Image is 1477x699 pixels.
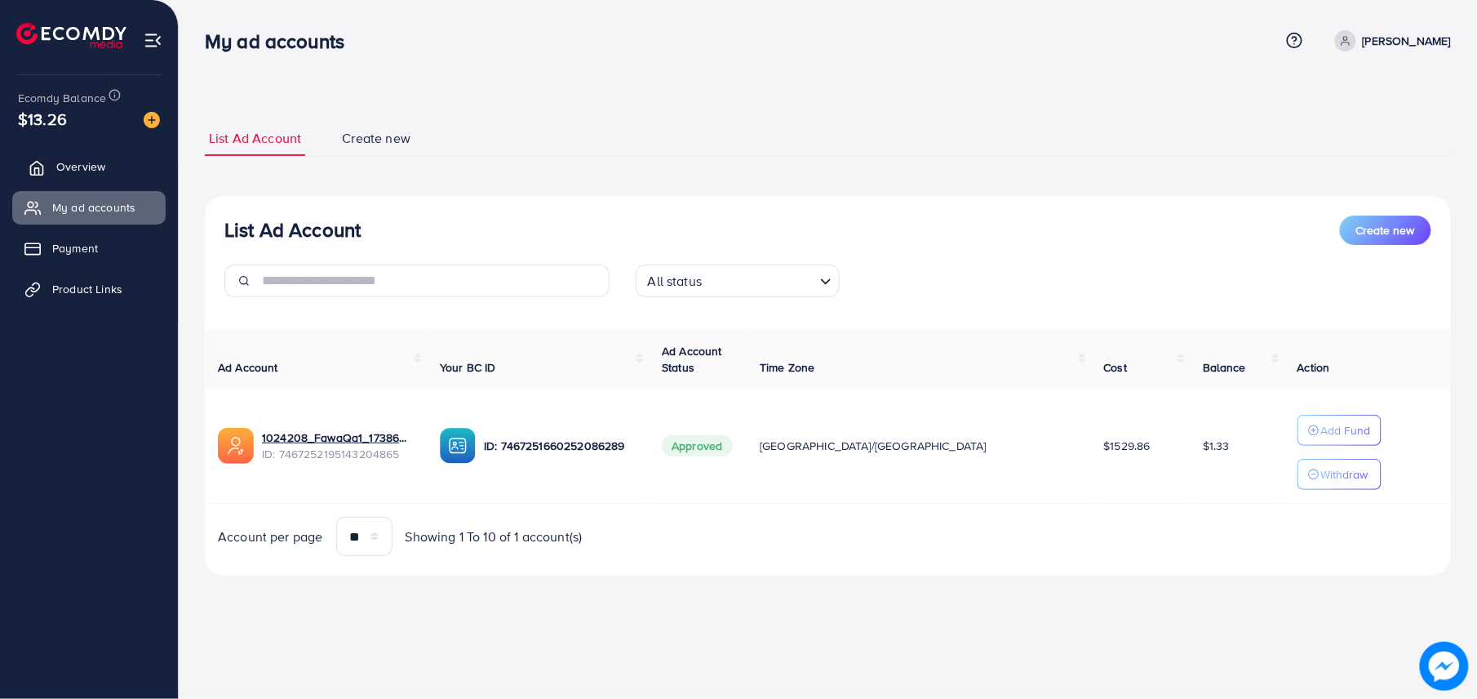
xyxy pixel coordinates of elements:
[1321,421,1371,440] p: Add Fund
[144,112,160,128] img: image
[262,446,414,462] span: ID: 7467252195143204865
[484,436,636,456] p: ID: 7467251660252086289
[1104,438,1151,454] span: $1529.86
[707,266,813,293] input: Search for option
[144,31,162,50] img: menu
[662,343,722,376] span: Ad Account Status
[1297,359,1330,376] span: Action
[52,281,122,297] span: Product Links
[12,232,166,265] a: Payment
[1297,459,1382,490] button: Withdraw
[406,528,583,546] span: Showing 1 To 10 of 1 account(s)
[262,430,414,446] a: 1024208_FawaQa1_1738605147168
[52,199,135,216] span: My ad accounts
[1420,642,1469,691] img: image
[218,428,254,464] img: ic-ads-acc.e4c84228.svg
[1363,31,1451,51] p: [PERSON_NAME]
[205,29,357,53] h3: My ad accounts
[12,150,166,183] a: Overview
[1104,359,1128,376] span: Cost
[52,240,98,256] span: Payment
[1203,359,1246,376] span: Balance
[12,191,166,224] a: My ad accounts
[1356,222,1415,238] span: Create new
[209,129,301,148] span: List Ad Account
[18,90,106,106] span: Ecomdy Balance
[645,269,706,293] span: All status
[18,107,67,131] span: $13.26
[1328,30,1451,51] a: [PERSON_NAME]
[1340,216,1431,245] button: Create new
[440,428,476,464] img: ic-ba-acc.ded83a64.svg
[760,438,987,454] span: [GEOGRAPHIC_DATA]/[GEOGRAPHIC_DATA]
[342,129,410,148] span: Create new
[1297,415,1382,446] button: Add Fund
[218,528,323,546] span: Account per page
[12,273,166,305] a: Product Links
[56,158,105,175] span: Overview
[262,430,414,463] div: <span class='underline'>1024208_FawaQa1_1738605147168</span></br>7467252195143204865
[440,359,496,376] span: Your BC ID
[662,435,732,456] span: Approved
[218,359,278,376] span: Ad Account
[636,265,840,297] div: Search for option
[1203,438,1230,454] span: $1.33
[760,359,814,376] span: Time Zone
[224,218,361,242] h3: List Ad Account
[16,23,126,48] img: logo
[1321,465,1368,484] p: Withdraw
